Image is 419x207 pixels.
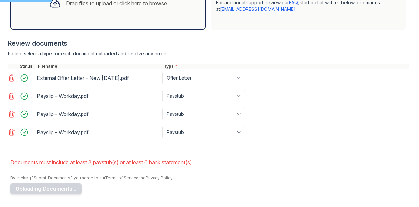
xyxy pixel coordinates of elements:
[162,64,409,69] div: Type
[10,176,409,181] div: By clicking "Submit Documents," you agree to our and
[37,73,160,83] div: External Offer Letter - New [DATE].pdf
[37,127,160,137] div: Payslip - Workday.pdf
[105,176,138,180] a: Terms of Service
[10,183,82,194] button: Uploading Documents...
[18,64,37,69] div: Status
[37,91,160,101] div: Payslip - Workday.pdf
[146,176,173,180] a: Privacy Policy.
[220,6,296,12] a: [EMAIL_ADDRESS][DOMAIN_NAME]
[8,39,409,48] div: Review documents
[10,156,409,169] li: Documents must include at least 3 paystub(s) or at least 6 bank statement(s)
[37,64,162,69] div: Filename
[8,51,409,57] div: Please select a type for each document uploaded and resolve any errors.
[37,109,160,119] div: Payslip - Workday.pdf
